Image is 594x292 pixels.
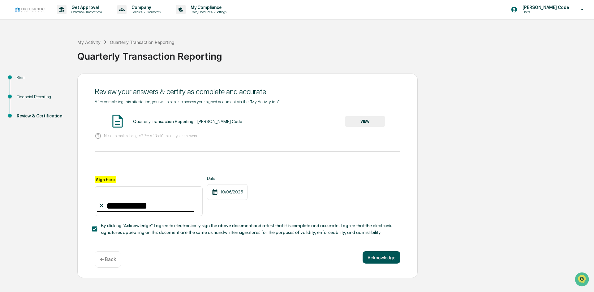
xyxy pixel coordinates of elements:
[95,176,116,183] label: Sign here
[62,105,75,109] span: Pylon
[345,116,385,127] button: VIEW
[17,74,67,81] div: Start
[110,113,125,129] img: Document Icon
[6,90,11,95] div: 🔎
[17,113,67,119] div: Review & Certification
[21,47,101,53] div: Start new chat
[127,10,164,14] p: Policies & Documents
[77,46,591,62] div: Quarterly Transaction Reporting
[518,10,572,14] p: Users
[77,40,101,45] div: My Activity
[127,5,164,10] p: Company
[574,272,591,288] iframe: Open customer support
[6,78,11,83] div: 🖐️
[518,5,572,10] p: [PERSON_NAME] Code
[4,87,41,98] a: 🔎Data Lookup
[95,99,280,104] span: After completing this attestation, you will be able to access your signed document via the "My Ac...
[101,222,395,236] span: By clicking "Acknowledge" I agree to electronically sign the above document and attest that it is...
[17,94,67,100] div: Financial Reporting
[95,87,400,96] div: Review your answers & certify as complete and accurate
[12,78,40,84] span: Preclearance
[45,78,50,83] div: 🗄️
[12,90,39,96] span: Data Lookup
[110,40,174,45] div: Quarterly Transaction Reporting
[100,256,116,262] p: ← Back
[207,184,247,200] div: 10/06/2025
[105,49,113,57] button: Start new chat
[186,5,230,10] p: My Compliance
[67,10,105,14] p: Content & Transactions
[6,13,113,23] p: How can we help?
[44,104,75,109] a: Powered byPylon
[42,75,79,87] a: 🗄️Attestations
[4,75,42,87] a: 🖐️Preclearance
[15,7,45,13] img: logo
[363,251,400,264] button: Acknowledge
[6,47,17,58] img: 1746055101610-c473b297-6a78-478c-a979-82029cc54cd1
[133,119,242,124] div: Quarterly Transaction Reporting - [PERSON_NAME] Code
[104,133,197,138] p: Need to make changes? Press "Back" to edit your answers
[21,53,78,58] div: We're available if you need us!
[51,78,77,84] span: Attestations
[207,176,247,181] label: Date
[186,10,230,14] p: Data, Deadlines & Settings
[67,5,105,10] p: Get Approval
